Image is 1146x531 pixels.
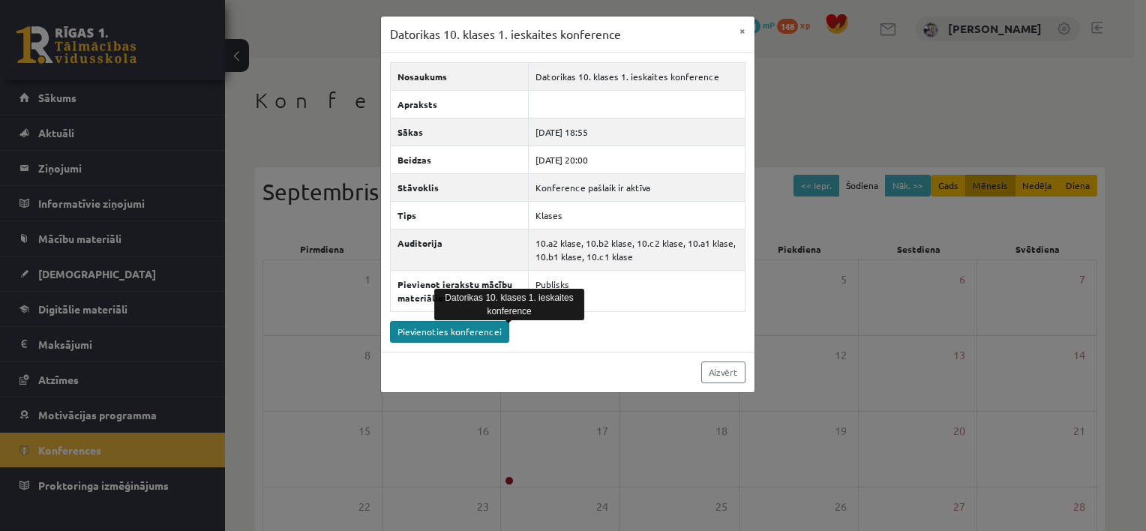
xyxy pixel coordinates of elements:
td: 10.a2 klase, 10.b2 klase, 10.c2 klase, 10.a1 klase, 10.b1 klase, 10.c1 klase [529,229,745,270]
td: [DATE] 18:55 [529,118,745,145]
th: Tips [390,201,529,229]
td: Konference pašlaik ir aktīva [529,173,745,201]
th: Pievienot ierakstu mācību materiāliem [390,270,529,311]
th: Beidzas [390,145,529,173]
div: Datorikas 10. klases 1. ieskaites konference [434,289,584,320]
td: Klases [529,201,745,229]
a: Pievienoties konferencei [390,321,509,343]
th: Apraksts [390,90,529,118]
th: Auditorija [390,229,529,270]
a: Aizvērt [701,361,745,383]
th: Stāvoklis [390,173,529,201]
td: [DATE] 20:00 [529,145,745,173]
th: Sākas [390,118,529,145]
td: Publisks [529,270,745,311]
td: Datorikas 10. klases 1. ieskaites konference [529,62,745,90]
h3: Datorikas 10. klases 1. ieskaites konference [390,25,621,43]
th: Nosaukums [390,62,529,90]
button: × [730,16,754,45]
